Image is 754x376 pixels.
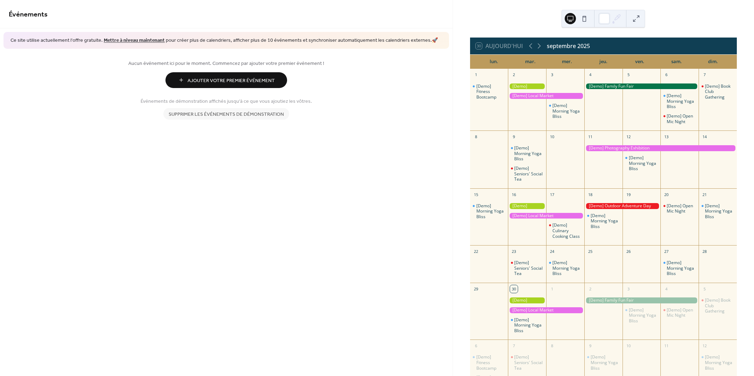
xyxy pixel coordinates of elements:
span: Ajouter Votre Premier Événement [188,77,275,84]
div: mar. [512,55,549,69]
div: [Demo] Gardening Workshop [508,297,546,303]
div: 30 [510,285,518,293]
div: [Demo] Gardening Workshop [508,83,546,89]
div: [Demo] Culinary Cooking Class [546,222,584,239]
div: [Demo] Morning Yoga Bliss [476,203,505,220]
div: 7 [510,342,518,350]
div: [Demo] Outdoor Adventure Day [584,203,661,209]
div: [Demo] Morning Yoga Bliss [591,354,620,371]
div: [Demo] Seniors' Social Tea [514,260,543,276]
div: 27 [663,248,670,255]
div: 6 [472,342,480,350]
div: 9 [510,133,518,141]
div: [Demo] Morning Yoga Bliss [584,354,623,371]
div: [Demo] Seniors' Social Tea [508,354,546,371]
span: Aucun événement ici pour le moment. Commencez par ajouter votre premier événement ! [9,60,444,67]
div: [Demo] Local Market [508,307,584,313]
div: [Demo] Morning Yoga Bliss [470,203,508,220]
div: [Demo] Open Mic Night [667,203,696,214]
div: [Demo] Morning Yoga Bliss [667,260,696,276]
div: [Demo] Morning Yoga Bliss [660,260,699,276]
div: 2 [586,285,594,293]
div: [Demo] Morning Yoga Bliss [699,354,737,371]
div: [Demo] Morning Yoga Bliss [508,317,546,334]
div: 24 [548,248,556,255]
div: 8 [548,342,556,350]
button: Supprimer les événements de démonstration [163,108,289,120]
div: [Demo] Open Mic Night [667,113,696,124]
div: [Demo] Gardening Workshop [508,203,546,209]
div: [Demo] Fitness Bootcamp [476,354,505,371]
div: 26 [625,248,632,255]
div: [Demo] Local Market [508,213,584,219]
div: [Demo] Fitness Bootcamp [470,354,508,371]
div: [Demo] Morning Yoga Bliss [667,93,696,109]
div: [Demo] Morning Yoga Bliss [546,103,584,119]
div: 25 [586,248,594,255]
div: 7 [701,71,708,79]
div: 19 [625,191,632,199]
div: [Demo] Fitness Bootcamp [470,83,508,100]
div: [Demo] Book Club Gathering [705,83,734,100]
div: 22 [472,248,480,255]
div: [Demo] Morning Yoga Bliss [705,203,734,220]
div: [Demo] Culinary Cooking Class [552,222,582,239]
div: [Demo] Morning Yoga Bliss [705,354,734,371]
div: [Demo] Open Mic Night [660,113,699,124]
span: Événements de démonstration affichés jusqu'à ce que vous ajoutiez les vôtres. [141,98,312,105]
div: 12 [625,133,632,141]
div: 18 [586,191,594,199]
div: [Demo] Family Fun Fair [584,83,699,89]
div: [Demo] Book Club Gathering [699,297,737,314]
div: [Demo] Seniors' Social Tea [508,166,546,182]
div: [Demo] Family Fun Fair [584,297,699,303]
div: [Demo] Morning Yoga Bliss [699,203,737,220]
div: [Demo] Seniors' Social Tea [514,166,543,182]
div: 13 [663,133,670,141]
div: 1 [472,71,480,79]
div: [Demo] Open Mic Night [667,307,696,318]
div: [Demo] Seniors' Social Tea [508,260,546,276]
div: 21 [701,191,708,199]
button: Ajouter Votre Premier Événement [165,72,287,88]
div: septembre 2025 [547,42,590,50]
div: [Demo] Morning Yoga Bliss [629,155,658,172]
div: dim. [695,55,731,69]
div: [Demo] Book Club Gathering [705,297,734,314]
div: 3 [625,285,632,293]
div: 12 [701,342,708,350]
div: [Demo] Morning Yoga Bliss [584,213,623,229]
div: [Demo] Morning Yoga Bliss [514,145,543,162]
div: 4 [586,71,594,79]
div: [Demo] Morning Yoga Bliss [591,213,620,229]
div: [Demo] Open Mic Night [660,203,699,214]
div: 2 [510,71,518,79]
div: [Demo] Morning Yoga Bliss [546,260,584,276]
div: 10 [625,342,632,350]
div: 5 [625,71,632,79]
div: [Demo] Book Club Gathering [699,83,737,100]
div: lun. [476,55,512,69]
div: 28 [701,248,708,255]
div: 6 [663,71,670,79]
div: [Demo] Morning Yoga Bliss [660,93,699,109]
div: [Demo] Morning Yoga Bliss [514,317,543,334]
div: [Demo] Morning Yoga Bliss [552,103,582,119]
div: 23 [510,248,518,255]
div: [Demo] Local Market [508,93,584,99]
div: 4 [663,285,670,293]
div: 14 [701,133,708,141]
div: sam. [658,55,695,69]
div: [Demo] Open Mic Night [660,307,699,318]
div: 17 [548,191,556,199]
div: [Demo] Seniors' Social Tea [514,354,543,371]
div: 11 [663,342,670,350]
div: mer. [549,55,585,69]
span: Supprimer les événements de démonstration [169,110,284,118]
span: Événements [9,8,48,21]
div: 15 [472,191,480,199]
div: 29 [472,285,480,293]
div: [Demo] Morning Yoga Bliss [508,145,546,162]
div: 11 [586,133,594,141]
div: [Demo] Morning Yoga Bliss [629,307,658,324]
